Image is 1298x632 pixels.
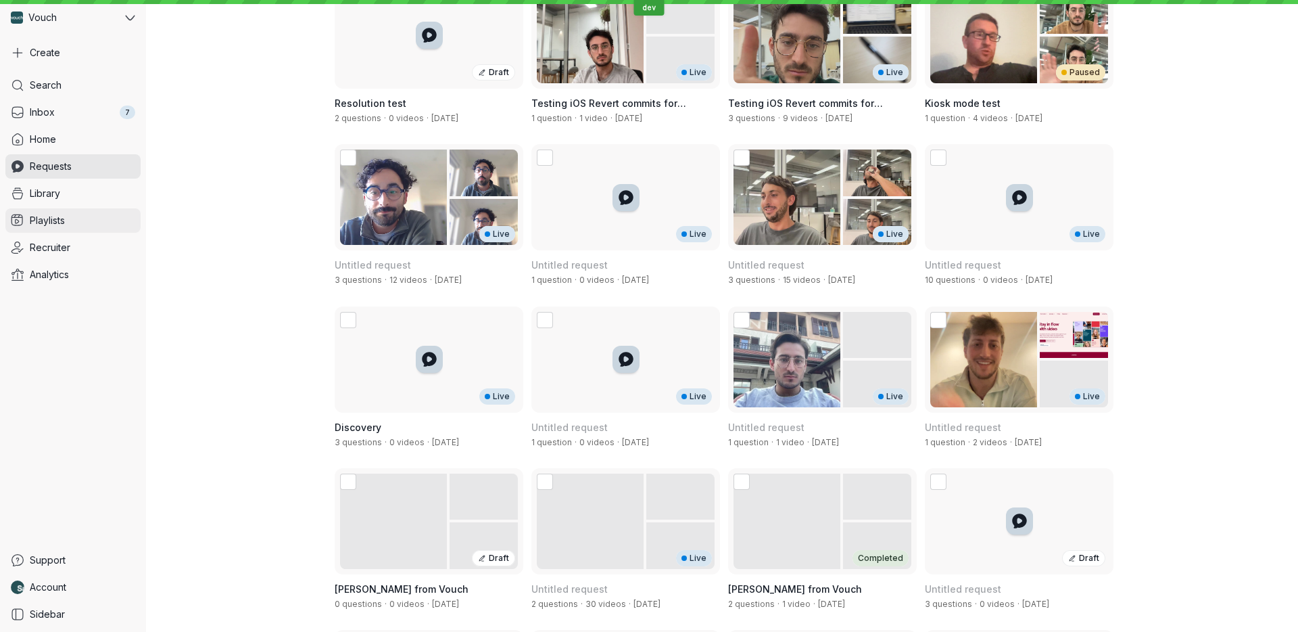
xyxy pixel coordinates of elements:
a: Home [5,127,141,152]
span: Untitled request [728,259,804,271]
span: 0 questions [335,599,382,609]
span: · [965,437,973,448]
span: Created by Nathan Weinstock [435,275,462,285]
span: Account [30,581,66,594]
span: Kiosk mode test [925,97,1001,109]
span: 1 question [925,113,965,123]
span: Created by The Real Aaron [432,599,459,609]
span: 0 videos [579,437,615,447]
h3: Testing iOS Revert commits for hotfix/rollback-idb-changes (3 reverts) [531,97,720,110]
span: Created by Nathan Weinstock [1015,113,1042,123]
span: Library [30,187,60,200]
span: 9 videos [783,113,818,123]
span: Discovery [335,422,381,433]
div: Vouch [5,5,122,30]
span: Untitled request [728,422,804,433]
span: [PERSON_NAME] from Vouch [728,583,862,595]
span: 1 video [782,599,811,609]
span: Support [30,554,66,567]
span: Requests [30,160,72,173]
span: 3 questions [925,599,972,609]
span: Untitled request [531,259,608,271]
span: 0 videos [983,275,1018,285]
span: · [626,599,633,610]
a: Playlists [5,208,141,233]
span: Created by Nathan Weinstock [633,599,660,609]
span: 1 video [776,437,804,447]
span: 1 question [531,275,572,285]
button: Create [5,41,141,65]
a: Sidebar [5,602,141,627]
span: · [976,275,983,286]
a: Analytics [5,263,141,287]
span: · [615,275,622,286]
span: · [965,113,973,124]
span: 12 videos [389,275,427,285]
span: Created by Nathan Weinstock [1015,437,1042,447]
span: · [382,599,389,610]
span: 3 questions [335,437,382,447]
span: · [769,437,776,448]
span: 1 question [925,437,965,447]
span: Created by Steven [828,275,855,285]
span: Vouch [28,11,57,24]
span: 3 questions [728,275,775,285]
span: · [821,275,828,286]
span: Playlists [30,214,65,227]
div: 7 [120,106,135,119]
span: Created by Nathan Weinstock [1026,275,1053,285]
span: 0 videos [980,599,1015,609]
span: · [775,275,783,286]
span: Untitled request [925,259,1001,271]
span: Search [30,78,62,92]
img: Nathan Weinstock avatar [11,581,24,594]
span: Sidebar [30,608,65,621]
span: Created by Nathan Weinstock [615,113,642,123]
a: Library [5,181,141,206]
span: 0 videos [389,599,425,609]
a: Requests [5,154,141,179]
span: Created by Nathan Weinstock [431,113,458,123]
span: Untitled request [531,422,608,433]
span: 1 question [728,437,769,447]
span: · [572,113,579,124]
span: 3 questions [335,275,382,285]
span: · [811,599,818,610]
span: 2 questions [531,599,578,609]
span: · [608,113,615,124]
span: · [1015,599,1022,610]
span: · [572,275,579,286]
span: 4 videos [973,113,1008,123]
span: Testing iOS Revert commits for hotfix/rollback-idb-changes (3 reverts) [531,97,716,122]
span: · [578,599,585,610]
span: 0 videos [389,437,425,447]
span: 2 videos [973,437,1007,447]
span: · [425,599,432,610]
span: 0 videos [579,275,615,285]
span: Created by Nathan Weinstock [812,437,839,447]
span: Analytics [30,268,69,281]
span: 1 video [579,113,608,123]
span: · [615,437,622,448]
span: Created by Nathan Weinstock [825,113,852,123]
span: [PERSON_NAME] from Vouch [335,583,468,595]
span: 1 question [531,113,572,123]
span: 15 videos [783,275,821,285]
a: Support [5,548,141,572]
span: 2 questions [728,599,775,609]
span: 10 questions [925,275,976,285]
span: · [572,437,579,448]
span: Testing iOS Revert commits for hotfix/rollback-idb-changes (prev Peer review testimonials XXX) [728,97,913,136]
span: Created by Nathan Weinstock [1022,599,1049,609]
a: Recruiter [5,235,141,260]
span: Recruiter [30,241,70,254]
span: · [382,275,389,286]
span: 1 question [531,437,572,447]
span: · [775,599,782,610]
span: · [775,113,783,124]
span: Resolution test [335,97,406,109]
button: Vouch avatarVouch [5,5,141,30]
h3: Testing iOS Revert commits for hotfix/rollback-idb-changes (prev Peer review testimonials XXX) [728,97,917,110]
span: · [1018,275,1026,286]
span: Create [30,46,60,60]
